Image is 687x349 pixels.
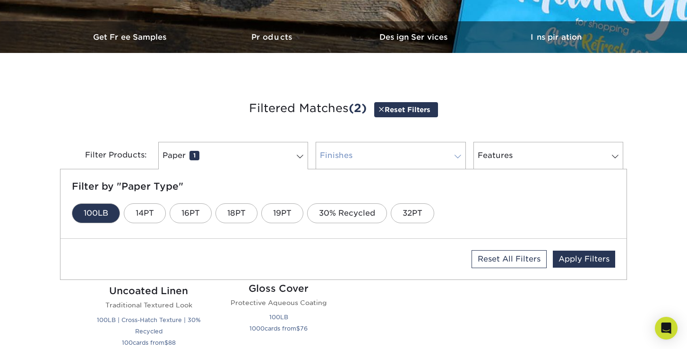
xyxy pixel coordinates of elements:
a: Get Free Samples [60,21,202,53]
h5: Filter by "Paper Type" [72,181,615,192]
a: 30% Recycled [307,203,387,223]
a: Products [202,21,343,53]
div: Open Intercom Messenger [655,317,678,340]
a: Finishes [316,142,465,169]
p: Protective Aqueous Coating [225,298,332,307]
span: $ [164,339,168,346]
small: 100LB | Cross-Hatch Texture | 30% Recycled [97,316,201,335]
span: 1000 [249,325,265,332]
h3: Filtered Matches [67,87,620,131]
a: Paper1 [158,142,308,169]
a: 14PT [124,203,166,223]
a: 32PT [391,203,434,223]
h3: Design Services [343,33,485,42]
div: Filter Products: [60,142,155,169]
span: 76 [300,325,308,332]
span: (2) [349,101,367,115]
a: Reset All Filters [472,250,547,268]
a: Design Services [343,21,485,53]
a: Reset Filters [374,102,438,117]
h2: Uncoated Linen [95,285,202,297]
a: Apply Filters [553,251,615,268]
small: cards from [122,339,176,346]
a: Inspiration [485,21,627,53]
span: 1 [189,151,199,160]
a: Features [473,142,623,169]
a: 19PT [261,203,303,223]
p: Traditional Textured Look [95,300,202,310]
small: 100LB [269,314,288,321]
h3: Products [202,33,343,42]
span: 100 [122,339,133,346]
h3: Inspiration [485,33,627,42]
span: 88 [168,339,176,346]
a: 16PT [170,203,212,223]
h2: Gloss Cover [225,283,332,294]
small: cards from [249,325,308,332]
a: 18PT [215,203,258,223]
a: 100LB [72,203,120,223]
h3: Get Free Samples [60,33,202,42]
span: $ [296,325,300,332]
